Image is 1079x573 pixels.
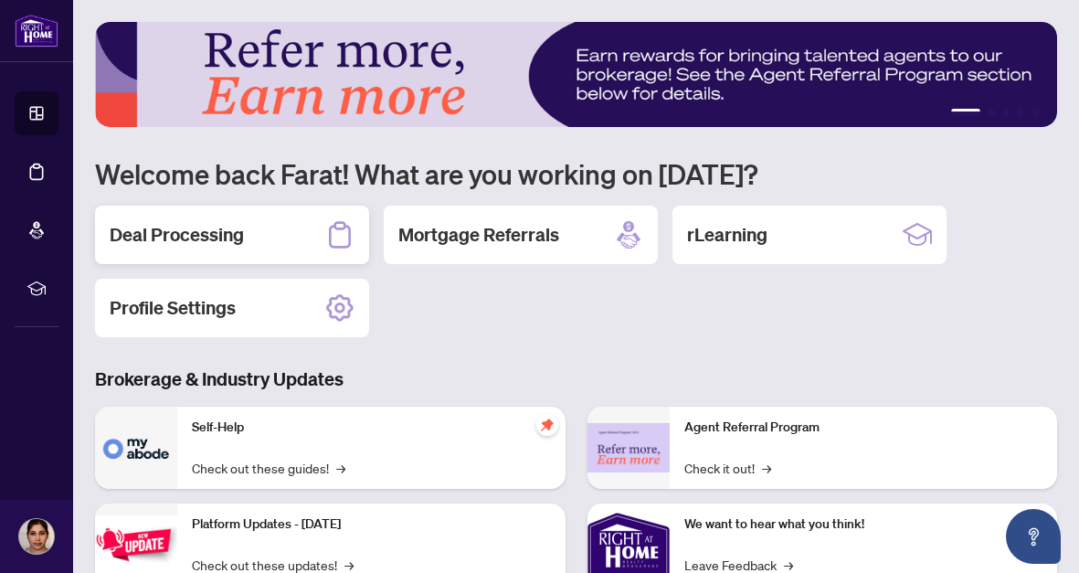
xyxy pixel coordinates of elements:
button: 4 [1017,109,1024,116]
a: Check it out!→ [684,458,771,478]
h2: Mortgage Referrals [398,222,559,248]
h2: Profile Settings [110,295,236,321]
img: Profile Icon [19,519,54,554]
button: 5 [1031,109,1039,116]
img: Platform Updates - July 21, 2025 [95,515,177,573]
h2: Deal Processing [110,222,244,248]
p: We want to hear what you think! [684,515,1043,535]
a: Check out these guides!→ [192,458,345,478]
button: Open asap [1006,509,1061,564]
span: pushpin [536,414,558,436]
p: Self-Help [192,418,551,438]
img: Slide 0 [95,22,1057,127]
img: logo [15,14,58,48]
p: Agent Referral Program [684,418,1043,438]
button: 3 [1002,109,1010,116]
h2: rLearning [687,222,767,248]
span: → [762,458,771,478]
h1: Welcome back Farat! What are you working on [DATE]? [95,156,1057,191]
span: → [336,458,345,478]
p: Platform Updates - [DATE] [192,515,551,535]
button: 2 [988,109,995,116]
button: 1 [951,109,980,116]
img: Self-Help [95,407,177,489]
h3: Brokerage & Industry Updates [95,366,1057,392]
img: Agent Referral Program [587,423,670,473]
